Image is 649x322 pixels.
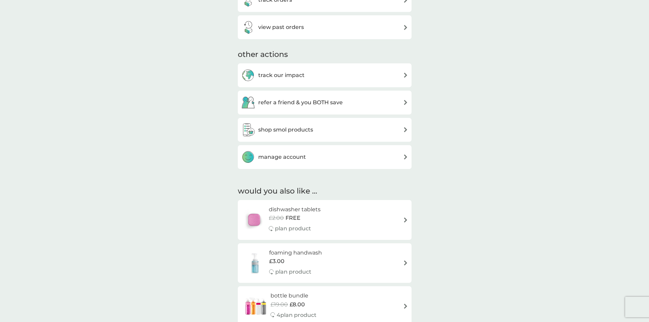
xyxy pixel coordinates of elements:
[290,300,305,309] span: £8.00
[238,49,288,60] h3: other actions
[271,300,288,309] span: £19.00
[241,294,271,318] img: bottle bundle
[269,248,322,257] h6: foaming handwash
[258,98,343,107] h3: refer a friend & you BOTH save
[275,267,311,276] p: plan product
[403,73,408,78] img: arrow right
[258,125,313,134] h3: shop smol products
[271,291,316,300] h6: bottle bundle
[258,71,305,80] h3: track our impact
[403,217,408,223] img: arrow right
[241,208,267,232] img: dishwasher tablets
[275,224,311,233] p: plan product
[269,205,321,214] h6: dishwasher tablets
[269,257,284,266] span: £3.00
[241,251,269,275] img: foaming handwash
[403,127,408,132] img: arrow right
[403,304,408,309] img: arrow right
[269,214,284,223] span: £2.00
[285,214,300,223] span: FREE
[403,25,408,30] img: arrow right
[258,23,304,32] h3: view past orders
[403,100,408,105] img: arrow right
[277,311,316,320] p: 4 plan product
[238,186,412,197] h2: would you also like ...
[403,154,408,159] img: arrow right
[403,260,408,265] img: arrow right
[258,153,306,162] h3: manage account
